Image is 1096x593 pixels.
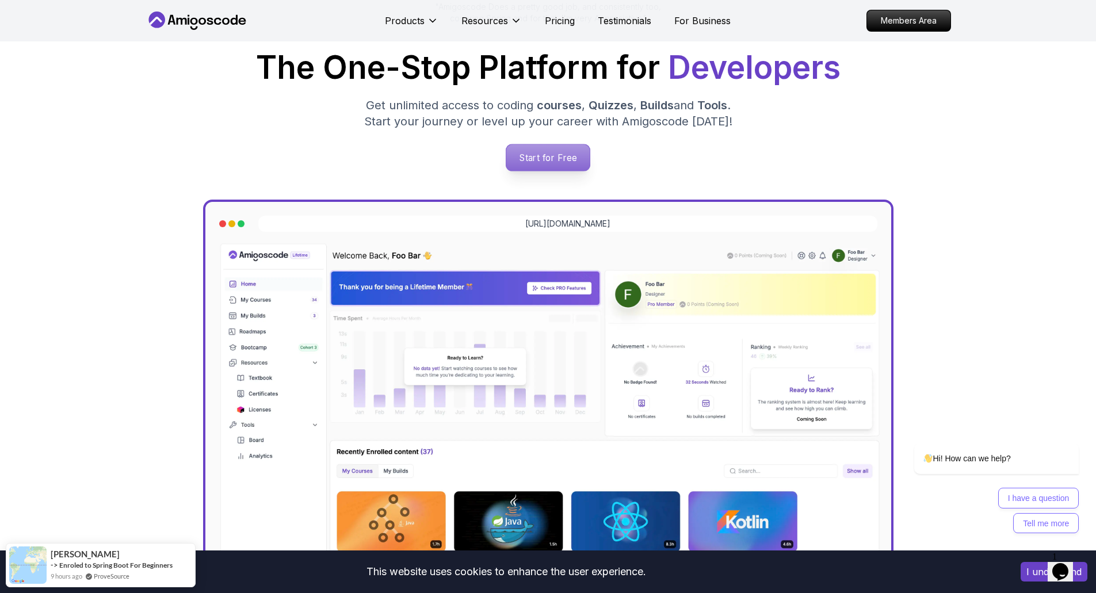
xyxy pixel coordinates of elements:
[589,98,633,112] span: Quizzes
[640,98,674,112] span: Builds
[94,571,129,581] a: ProveSource
[51,571,82,581] span: 9 hours ago
[155,52,942,83] h1: The One-Stop Platform for
[537,98,582,112] span: courses
[9,546,47,584] img: provesource social proof notification image
[461,14,522,37] button: Resources
[877,339,1084,541] iframe: chat widget
[51,549,120,559] span: [PERSON_NAME]
[1048,547,1084,581] iframe: chat widget
[59,561,173,569] a: Enroled to Spring Boot For Beginners
[866,10,951,32] a: Members Area
[674,14,731,28] a: For Business
[1021,562,1087,581] button: Accept cookies
[51,560,58,569] span: ->
[525,218,610,229] a: [URL][DOMAIN_NAME]
[9,559,1003,584] div: This website uses cookies to enhance the user experience.
[385,14,425,28] p: Products
[867,10,950,31] p: Members Area
[697,98,727,112] span: Tools
[668,48,841,86] span: Developers
[545,14,575,28] a: Pricing
[461,14,508,28] p: Resources
[385,14,438,37] button: Products
[506,144,590,171] a: Start for Free
[355,97,742,129] p: Get unlimited access to coding , , and . Start your journey or level up your career with Amigosco...
[598,14,651,28] a: Testimonials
